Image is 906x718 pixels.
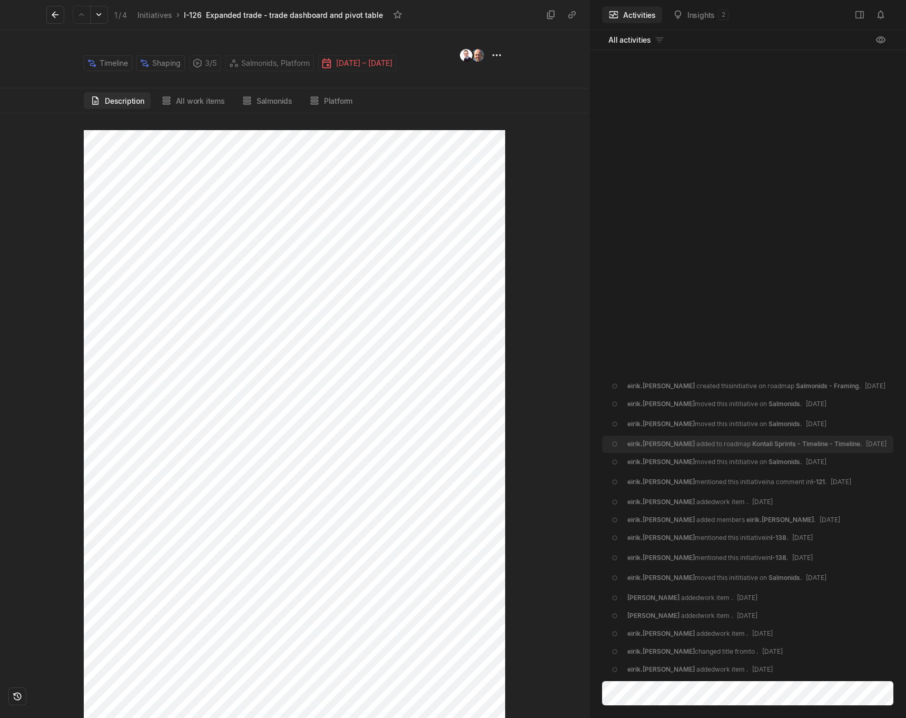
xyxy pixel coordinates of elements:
button: Insights2 [666,6,735,23]
a: I-121 [811,478,825,486]
div: Expanded trade - trade dashboard and pivot table [206,9,383,21]
div: added work item . [627,497,773,507]
span: [DATE] [752,665,773,673]
a: eirik.[PERSON_NAME]mentioned this initiativeinI-138.[DATE] [589,549,906,569]
div: › [176,9,180,20]
div: added work item . [627,611,757,621]
span: Salmonids [769,420,800,428]
div: moved this inititiative on . [627,399,826,411]
span: eirik.[PERSON_NAME] [627,478,695,486]
div: added to roadmap . [627,439,887,449]
span: eirik.[PERSON_NAME] [627,498,695,506]
span: eirik.[PERSON_NAME] [627,382,695,390]
button: All activities [602,32,671,48]
div: added work item . [627,665,773,674]
span: [DATE] [831,478,851,486]
span: Kontali Sprints - Timeline - Timeline [752,440,860,448]
span: eirik.[PERSON_NAME] [627,630,695,637]
button: Activities [602,6,662,23]
span: eirik.[PERSON_NAME] [627,574,695,582]
a: I-138 [771,534,786,542]
div: added members . [627,515,840,525]
div: moved this inititiative on . [627,419,826,431]
span: [PERSON_NAME] [627,594,679,602]
div: mentioned this initiative in a comment in . [627,477,851,489]
button: Description [84,92,151,109]
span: eirik.[PERSON_NAME] [627,516,695,524]
span: eirik.[PERSON_NAME] [627,647,695,655]
div: changed title from to . [627,647,783,656]
span: All activities [608,34,651,45]
span: Timeline [100,56,128,71]
span: Salmonids - Framing [796,382,859,390]
span: Salmonids, Platform [241,56,310,71]
span: eirik.[PERSON_NAME] [627,440,695,448]
div: mentioned this initiative in . [627,553,813,565]
button: Salmonids [235,92,299,109]
span: [DATE] [792,554,813,562]
div: 1 4 [114,9,127,21]
div: added work item . [627,593,757,603]
div: moved this inititiative on . [627,457,826,469]
a: I-138 [771,554,786,562]
img: Kontali0497_EJH_round.png [460,49,472,62]
span: [PERSON_NAME] [627,612,679,619]
div: mentioned this initiative in . [627,533,813,545]
span: [DATE] [737,594,757,602]
span: / [119,11,121,19]
span: eirik.[PERSON_NAME] [627,420,695,428]
span: eirik.[PERSON_NAME] [627,458,695,466]
span: eirik.[PERSON_NAME] [627,400,695,408]
button: [DATE] – [DATE] [318,55,397,71]
div: added work item . [627,629,773,638]
a: Initiatives [135,8,174,22]
span: Salmonids [769,574,800,582]
span: [DATE] [752,630,773,637]
span: Salmonids [769,400,800,408]
span: [DATE] [792,534,813,542]
div: created this initiative on roadmap . [627,381,885,391]
img: profile.jpeg [471,49,484,62]
div: I-126 [184,9,202,21]
span: [DATE] [762,647,783,655]
span: [DATE] [752,498,773,506]
button: All work items [155,92,231,109]
span: eirik.[PERSON_NAME] [627,554,695,562]
span: [DATE] [806,420,826,428]
span: Salmonids [769,458,800,466]
span: [DATE] [806,458,826,466]
span: [DATE] [820,516,840,524]
span: [DATE] [737,612,757,619]
span: [DATE] [806,400,826,408]
div: 2 [718,9,728,20]
span: eirik.[PERSON_NAME] [627,665,695,673]
span: eirik.[PERSON_NAME] [627,534,695,542]
a: eirik.[PERSON_NAME]mentioned this initiativeinI-138.[DATE] [589,529,906,549]
a: eirik.[PERSON_NAME]mentioned this initiativeina comment inI-121.[DATE] [589,474,906,493]
div: 3 / 5 [189,55,221,71]
button: Platform [303,92,359,109]
span: [DATE] [806,574,826,582]
div: moved this inititiative on . [627,573,826,585]
span: Shaping [152,56,181,71]
span: eirik.[PERSON_NAME] [746,516,814,524]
